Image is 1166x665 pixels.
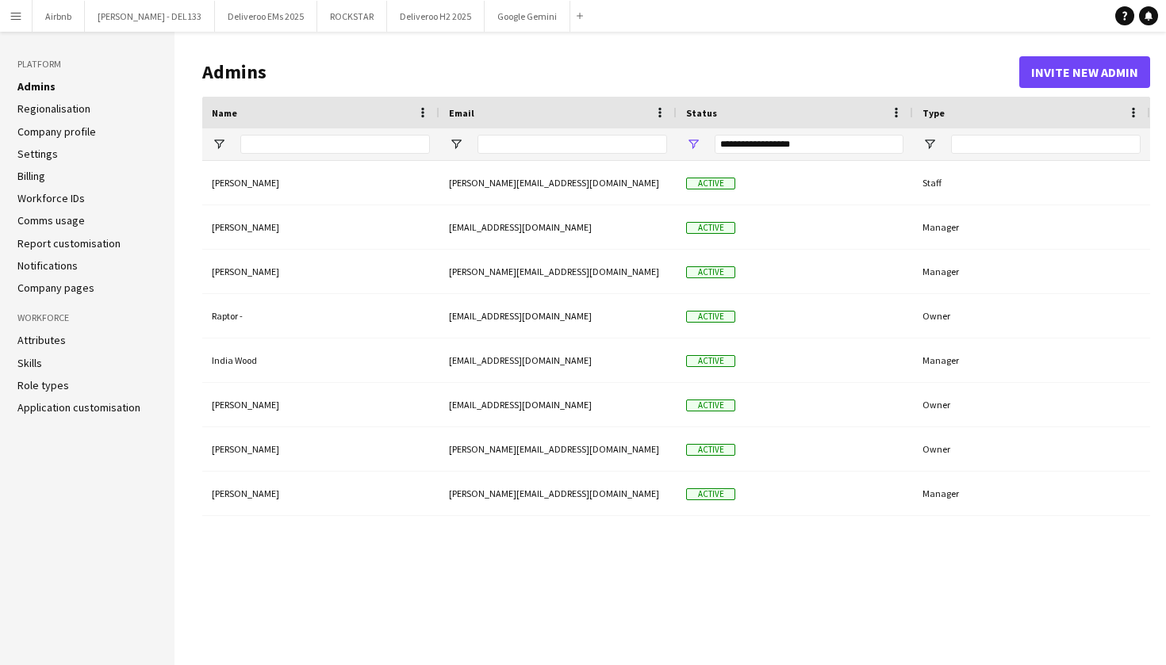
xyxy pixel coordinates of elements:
[913,294,1150,338] div: Owner
[17,400,140,415] a: Application customisation
[212,137,226,151] button: Open Filter Menu
[449,107,474,119] span: Email
[17,79,56,94] a: Admins
[485,1,570,32] button: Google Gemini
[17,356,42,370] a: Skills
[85,1,215,32] button: [PERSON_NAME] - DEL133
[17,236,121,250] a: Report customisation
[240,135,430,154] input: Name Filter Input
[686,222,735,234] span: Active
[686,311,735,323] span: Active
[913,205,1150,249] div: Manager
[439,161,677,204] div: [PERSON_NAME][EMAIL_ADDRESS][DOMAIN_NAME]
[913,338,1150,382] div: Manager
[913,427,1150,471] div: Owner
[202,161,439,204] div: [PERSON_NAME]
[686,266,735,278] span: Active
[17,311,157,325] h3: Workforce
[17,169,45,183] a: Billing
[913,161,1150,204] div: Staff
[17,57,157,71] h3: Platform
[686,444,735,456] span: Active
[686,137,700,151] button: Open Filter Menu
[17,333,66,347] a: Attributes
[686,488,735,500] span: Active
[439,294,677,338] div: [EMAIL_ADDRESS][DOMAIN_NAME]
[449,137,463,151] button: Open Filter Menu
[215,1,317,32] button: Deliveroo EMs 2025
[913,472,1150,515] div: Manager
[17,281,94,295] a: Company pages
[202,60,1019,84] h1: Admins
[317,1,387,32] button: ROCKSTAR
[686,107,717,119] span: Status
[17,101,90,116] a: Regionalisation
[913,383,1150,426] div: Owner
[686,178,735,189] span: Active
[202,427,439,471] div: [PERSON_NAME]
[686,355,735,367] span: Active
[1019,56,1150,88] button: Invite new admin
[202,383,439,426] div: [PERSON_NAME]
[439,427,677,471] div: [PERSON_NAME][EMAIL_ADDRESS][DOMAIN_NAME]
[439,250,677,293] div: [PERSON_NAME][EMAIL_ADDRESS][DOMAIN_NAME]
[17,124,96,139] a: Company profile
[202,338,439,382] div: India Wood
[439,338,677,382] div: [EMAIL_ADDRESS][DOMAIN_NAME]
[913,250,1150,293] div: Manager
[439,383,677,426] div: [EMAIL_ADDRESS][DOMAIN_NAME]
[33,1,85,32] button: Airbnb
[686,399,735,411] span: Active
[922,137,937,151] button: Open Filter Menu
[17,191,85,205] a: Workforce IDs
[17,378,69,392] a: Role types
[387,1,485,32] button: Deliveroo H2 2025
[922,107,945,119] span: Type
[17,213,85,227] a: Comms usage
[202,472,439,515] div: [PERSON_NAME]
[17,258,78,273] a: Notifications
[439,205,677,249] div: [EMAIL_ADDRESS][DOMAIN_NAME]
[478,135,667,154] input: Email Filter Input
[439,472,677,515] div: [PERSON_NAME][EMAIL_ADDRESS][DOMAIN_NAME]
[212,107,237,119] span: Name
[951,135,1141,154] input: Type Filter Input
[17,147,58,161] a: Settings
[202,294,439,338] div: Raptor -
[202,205,439,249] div: [PERSON_NAME]
[202,250,439,293] div: [PERSON_NAME]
